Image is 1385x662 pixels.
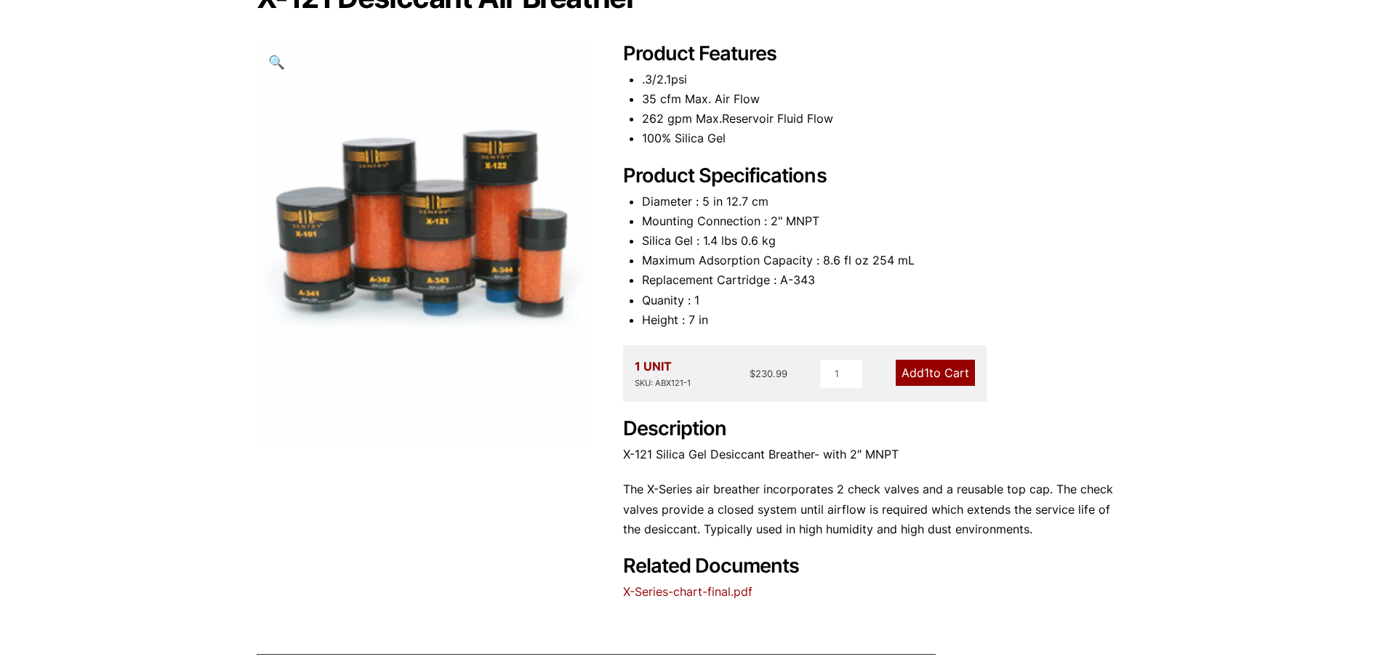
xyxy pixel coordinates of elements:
[750,368,787,379] bdi: 230.99
[642,211,1129,231] li: Mounting Connection : 2" MNPT
[623,445,1129,464] p: X-121 Silica Gel Desiccant Breather- with 2″ MNPT
[642,129,1129,148] li: 100% Silica Gel
[257,42,297,82] a: View full-screen image gallery
[924,366,929,380] span: 1
[623,480,1129,539] p: The X-Series air breather incorporates 2 check valves and a reusable top cap. The check valves pr...
[642,70,1129,89] li: .3/2.1psi
[896,360,975,386] a: Add1to Cart
[623,42,1129,66] h2: Product Features
[623,164,1129,188] h2: Product Specifications
[623,584,752,599] a: X-Series-chart-final.pdf
[635,376,691,390] div: SKU: ABX121-1
[642,291,1129,310] li: Quanity : 1
[642,192,1129,211] li: Diameter : 5 in 12.7 cm
[750,368,755,379] span: $
[268,54,285,70] span: 🔍
[642,89,1129,109] li: 35 cfm Max. Air Flow
[635,357,691,390] div: 1 UNIT
[642,270,1129,290] li: Replacement Cartridge : A-343
[623,417,1129,441] h2: Description
[642,109,1129,129] li: 262 gpm Max.Reservoir Fluid Flow
[642,251,1129,270] li: Maximum Adsorption Capacity : 8.6 fl oz 254 mL
[642,231,1129,251] li: Silica Gel : 1.4 lbs 0.6 kg
[642,310,1129,330] li: Height : 7 in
